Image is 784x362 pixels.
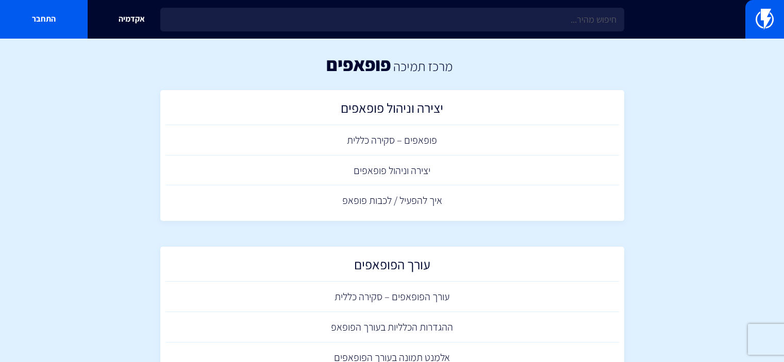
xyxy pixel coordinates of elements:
[165,252,619,282] a: עורך הפופאפים
[165,312,619,342] a: ההגדרות הכלליות בעורך הפופאפ
[165,125,619,156] a: פופאפים – סקירה כללית
[165,156,619,186] a: יצירה וניהול פופאפים
[165,282,619,312] a: עורך הפופאפים – סקירה כללית
[393,57,453,75] a: מרכז תמיכה
[165,95,619,126] a: יצירה וניהול פופאפים
[165,185,619,216] a: איך להפעיל / לכבות פופאפ
[326,54,391,75] h1: פופאפים
[160,8,624,31] input: חיפוש מהיר...
[171,257,614,277] h2: עורך הפופאפים
[171,100,614,120] h2: יצירה וניהול פופאפים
